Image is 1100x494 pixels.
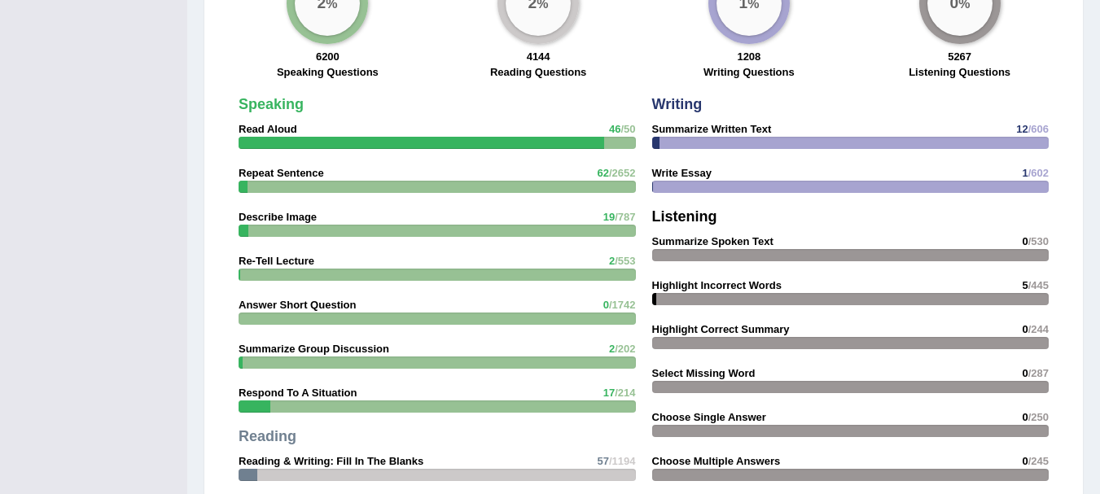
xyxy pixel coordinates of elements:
span: /2652 [609,167,636,179]
strong: 6200 [316,50,340,63]
strong: Choose Single Answer [652,411,766,423]
strong: Write Essay [652,167,712,179]
span: /602 [1028,167,1049,179]
span: /250 [1028,411,1049,423]
span: 0 [1022,367,1028,379]
span: /214 [615,387,635,399]
span: /445 [1028,279,1049,291]
span: 0 [603,299,609,311]
span: /606 [1028,123,1049,135]
span: 0 [1022,235,1028,247]
span: /202 [615,343,635,355]
span: 0 [1022,323,1028,335]
span: 12 [1016,123,1028,135]
strong: Read Aloud [239,123,297,135]
span: /1742 [609,299,636,311]
strong: 4144 [527,50,550,63]
strong: Choose Multiple Answers [652,455,781,467]
strong: Writing [652,96,703,112]
span: 2 [609,343,615,355]
strong: Respond To A Situation [239,387,357,399]
strong: 5267 [948,50,971,63]
span: /244 [1028,323,1049,335]
span: /1194 [609,455,636,467]
span: 1 [1022,167,1028,179]
span: /245 [1028,455,1049,467]
strong: Repeat Sentence [239,167,324,179]
strong: Speaking [239,96,304,112]
strong: Reading [239,428,296,444]
strong: Reading & Writing: Fill In The Blanks [239,455,423,467]
span: 0 [1022,411,1028,423]
strong: Summarize Written Text [652,123,772,135]
strong: 1208 [737,50,760,63]
label: Reading Questions [490,64,586,80]
span: /787 [615,211,635,223]
strong: Describe Image [239,211,317,223]
strong: Highlight Incorrect Words [652,279,782,291]
span: /50 [620,123,635,135]
strong: Summarize Group Discussion [239,343,389,355]
span: 62 [597,167,608,179]
label: Writing Questions [703,64,795,80]
span: /530 [1028,235,1049,247]
label: Speaking Questions [277,64,379,80]
strong: Summarize Spoken Text [652,235,774,247]
span: 0 [1022,455,1028,467]
span: 19 [603,211,615,223]
span: 57 [597,455,608,467]
span: /287 [1028,367,1049,379]
label: Listening Questions [909,64,1010,80]
strong: Listening [652,208,717,225]
span: 2 [609,255,615,267]
strong: Answer Short Question [239,299,356,311]
strong: Re-Tell Lecture [239,255,314,267]
span: 5 [1022,279,1028,291]
span: 17 [603,387,615,399]
strong: Select Missing Word [652,367,756,379]
span: /553 [615,255,635,267]
strong: Highlight Correct Summary [652,323,790,335]
span: 46 [609,123,620,135]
